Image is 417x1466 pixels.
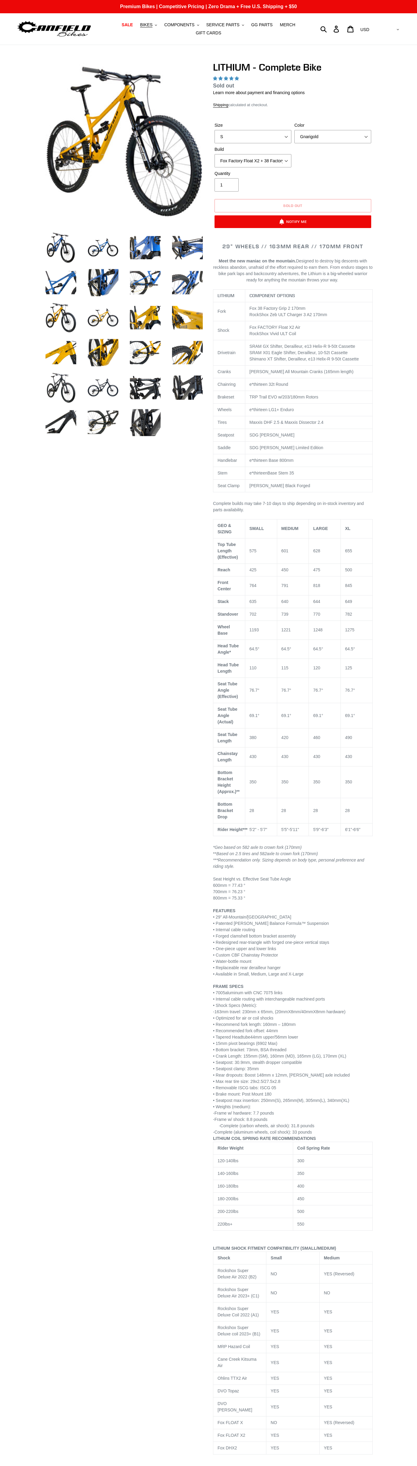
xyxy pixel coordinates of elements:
[267,851,318,856] span: axle to crown fork (170mm)
[213,479,245,492] td: Seat Clamp
[216,851,267,856] i: Based on 2.5 tires and 582
[245,620,277,639] td: 1193
[213,895,373,901] div: 800mm = 75.33
[193,29,224,37] a: GIFT CARDS
[213,391,245,403] td: Brakeset
[171,301,204,334] img: Load image into Gallery viewer, LITHIUM - Complete Bike
[277,595,309,608] td: 640
[341,595,373,608] td: 649
[213,1192,293,1205] td: 180-200lbs
[218,770,240,794] span: Bottom Bracket Height (Approx.)**
[213,403,245,416] td: Wheels
[206,22,239,27] span: SERVICE PARTS
[244,883,246,888] span: °
[213,429,245,441] td: Seatpost
[258,713,259,718] span: °
[290,688,291,693] span: °
[17,20,92,39] img: Canfield Bikes
[129,336,162,369] img: Load image into Gallery viewer, LITHIUM - Complete Bike
[290,646,291,651] span: °
[341,798,373,823] td: 28
[215,170,291,177] label: Quantity
[245,576,277,595] td: 764
[341,620,373,639] td: 1275
[309,608,341,620] td: 770
[266,1265,319,1284] td: NO
[213,908,235,913] span: FEATURES
[213,997,325,1001] span: • Internal cable routing with interchangeable machined ports
[245,595,277,608] td: 635
[137,21,160,29] button: BIKES
[171,336,204,369] img: Load image into Gallery viewer, LITHIUM - Complete Bike
[337,278,338,282] span: .
[213,1041,255,1046] span: • 15mm pivot bearings
[213,1009,346,1014] span: -163mm travel: 230mm x 65mm, (20mmX8mm/40mmX8mm hardware)
[119,21,136,29] a: SALE
[313,526,328,531] span: LARGE
[213,845,302,850] span: *Geo based on 582 axle to crown fork (170mm)
[324,1255,340,1260] strong: Medium
[341,703,373,728] td: 69.1
[86,371,120,404] img: Load image into Gallery viewer, LITHIUM - Complete Bike
[140,22,152,27] span: BIKES
[266,1284,319,1303] td: NO
[218,599,229,604] span: Stack
[271,1328,279,1333] span: YES
[86,231,120,264] img: Load image into Gallery viewer, LITHIUM - Complete Bike
[213,62,373,73] h1: LITHIUM - Complete Bike
[129,371,162,404] img: Load image into Gallery viewer, LITHIUM - Complete Bike
[129,266,162,299] img: Load image into Gallery viewer, LITHIUM - Complete Bike
[277,798,309,823] td: 28
[266,1341,319,1353] td: YES
[245,365,372,378] td: [PERSON_NAME] All Mountain Cranks (165mm length)
[218,681,238,699] span: Seat Tube Angle (Effective)
[249,526,264,531] span: SMALL
[171,231,204,264] img: Load image into Gallery viewer, LITHIUM - Complete Bike
[203,21,247,29] button: SERVICE PARTS
[309,658,341,677] td: 120
[218,567,230,572] span: Reach
[129,406,162,439] img: Load image into Gallery viewer, LITHIUM - Complete Bike
[248,21,276,29] a: GG PARTS
[309,563,341,576] td: 475
[309,576,341,595] td: 818
[218,542,238,560] span: Top Tube Length (Effective)
[266,1385,319,1398] td: YES
[277,703,309,728] td: 69.1
[345,526,350,531] span: XL
[245,608,277,620] td: 702
[341,538,373,563] td: 655
[213,76,240,81] span: 5.00 stars
[321,713,323,718] span: °
[293,1154,373,1167] td: 300
[277,620,309,639] td: 1221
[266,1353,319,1372] td: YES
[129,301,162,334] img: Load image into Gallery viewer, LITHIUM - Complete Bike
[245,378,372,391] td: e*thirteen 32t Round
[218,1306,259,1317] span: Rockshox Super Deluxe Coil 2022 (A1)
[341,639,373,658] td: 64.5
[290,713,291,718] span: °
[213,454,245,467] td: Handlebar
[258,688,259,693] span: °
[218,1344,250,1349] span: MRP Hazard Coil
[213,984,243,989] span: FRAME SPECS
[86,336,120,369] img: Load image into Gallery viewer, LITHIUM - Complete Bike
[345,827,360,832] span: 6'1"-6'6"
[271,1433,279,1438] span: YES
[213,1123,314,1134] span: -Complete (carbon wheels, air shock): 31.8 pounds -Complete (aluminum wheels, coil shock): 33 pounds
[213,908,373,977] p: • 29” All-Mountain/[GEOGRAPHIC_DATA] • Patented [PERSON_NAME] Balance Formula™ Suspension • Inter...
[309,766,341,798] td: 350
[218,662,239,674] span: Head Tube Length
[218,1287,259,1298] span: Rockshox Super Deluxe Air 2023+ (C1)
[213,340,245,365] td: Drivetrain
[297,1221,368,1227] p: 550
[213,103,228,108] a: Shipping
[213,858,364,869] span: ***Recommendation only. Sizing depends on body type, personal preference and riding style.
[249,306,306,311] span: Fox 38 Factory Grip 2 170mm
[218,1325,260,1336] span: Rockshox Super Deluxe coil 2023+ (B1)
[213,876,373,882] div: Seat Height vs. Effective Seat Tube Angle
[213,1098,268,1103] span: • Seatpost max insertion: 250
[245,563,277,576] td: 425
[319,1341,372,1353] td: YES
